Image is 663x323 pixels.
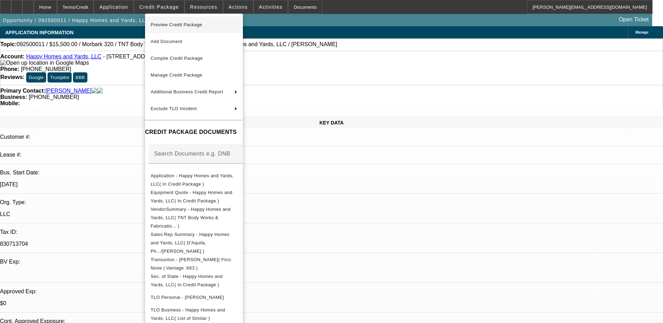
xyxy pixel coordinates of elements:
[151,72,202,78] span: Manage Credit Package
[151,106,197,111] span: Exclude TLO Incident
[154,151,230,157] mat-label: Search Documents e.g. DNB
[151,274,223,287] span: Sec. of State - Happy Homes and Yards, LLC( In Credit Package )
[145,230,243,256] button: Sales Rep Summary - Happy Homes and Yards, LLC( D'Aquila, Ph.../Rupp, Greg )
[151,39,182,44] span: Add Document
[151,56,203,61] span: Compile Credit Package
[151,232,230,254] span: Sales Rep Summary - Happy Homes and Yards, LLC( D'Aquila, Ph.../[PERSON_NAME] )
[151,89,223,94] span: Additional Business Credit Report
[151,173,233,187] span: Application - Happy Homes and Yards, LLC( In Credit Package )
[145,272,243,289] button: Sec. of State - Happy Homes and Yards, LLC( In Credit Package )
[145,205,243,230] button: VendorSummary - Happy Homes and Yards, LLC( TNT Body Works & Fabricatio... )
[145,172,243,188] button: Application - Happy Homes and Yards, LLC( In Credit Package )
[145,128,243,136] h4: CREDIT PACKAGE DOCUMENTS
[151,257,232,271] span: Transunion - [PERSON_NAME]( Fico: None | Vantage :663 )
[151,190,232,203] span: Equipment Quote - Happy Homes and Yards, LLC( In Credit Package )
[145,306,243,323] button: TLO Business - Happy Homes and Yards, LLC( List of Similar )
[145,289,243,306] button: TLO Personal - Bernard, Aaron
[151,22,202,27] span: Preview Credit Package
[151,207,231,229] span: VendorSummary - Happy Homes and Yards, LLC( TNT Body Works & Fabricatio... )
[151,307,225,321] span: TLO Business - Happy Homes and Yards, LLC( List of Similar )
[145,188,243,205] button: Equipment Quote - Happy Homes and Yards, LLC( In Credit Package )
[151,295,224,300] span: TLO Personal - [PERSON_NAME]
[145,256,243,272] button: Transunion - Bernard, Aaron( Fico: None | Vantage :663 )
